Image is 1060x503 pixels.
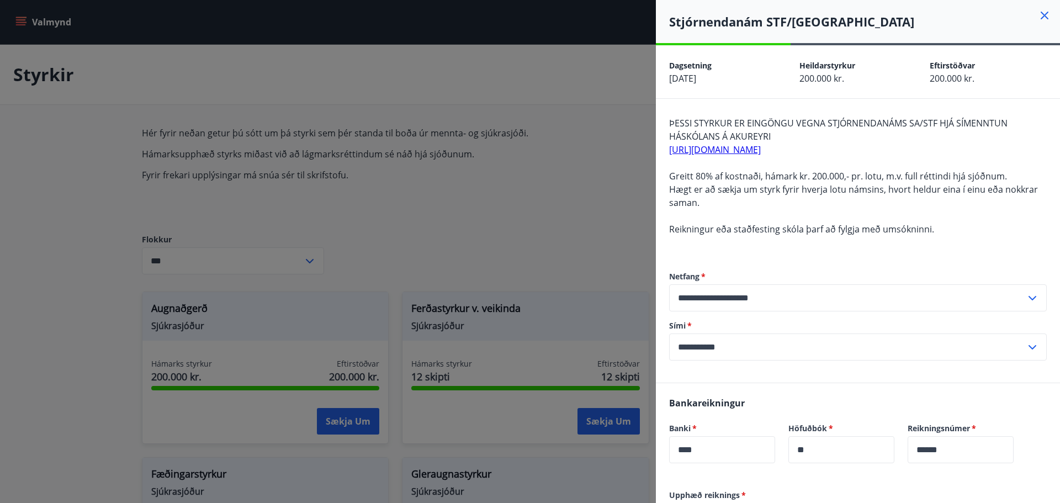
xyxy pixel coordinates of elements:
[669,423,775,434] label: Banki
[669,13,1060,30] h4: Stjórnendanám STF/[GEOGRAPHIC_DATA]
[669,144,761,156] a: [URL][DOMAIN_NAME]
[669,271,1047,282] label: Netfang
[669,170,1007,182] span: Greitt 80% af kostnaði, hámark kr. 200.000,- pr. lotu, m.v. full réttindi hjá sjóðnum.
[788,423,894,434] label: Höfuðbók
[930,72,974,84] span: 200.000 kr.
[669,117,1008,142] span: ÞESSI STYRKUR ER EINGÖNGU VEGNA STJÓRNENDANÁMS SA/STF HJÁ SÍMENNTUN HÁSKÓLANS Á AKUREYRI
[669,397,745,409] span: Bankareikningur
[669,183,1038,209] span: Hægt er að sækja um styrk fyrir hverja lotu námsins, hvort heldur eina í einu eða nokkrar saman.
[669,72,696,84] span: [DATE]
[799,60,855,71] span: Heildarstyrkur
[669,490,1047,501] label: Upphæð reiknings
[669,223,934,235] span: Reikningur eða staðfesting skóla þarf að fylgja með umsókninni.
[669,320,1047,331] label: Sími
[799,72,844,84] span: 200.000 kr.
[908,423,1014,434] label: Reikningsnúmer
[930,60,975,71] span: Eftirstöðvar
[669,60,712,71] span: Dagsetning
